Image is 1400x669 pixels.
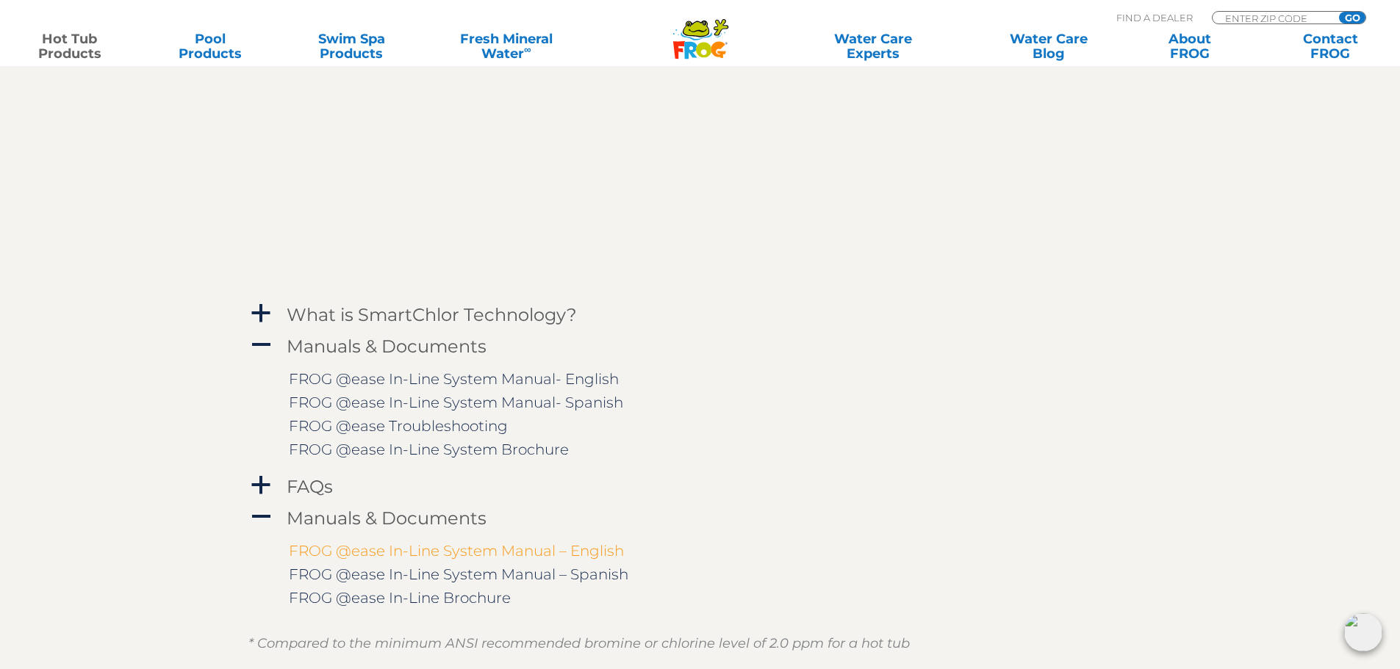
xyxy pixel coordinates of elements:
[1135,32,1244,61] a: AboutFROG
[250,474,272,496] span: a
[248,301,1152,328] a: a What is SmartChlor Technology?
[1276,32,1385,61] a: ContactFROG
[297,32,406,61] a: Swim SpaProducts
[248,333,1152,360] a: A Manuals & Documents
[250,334,272,356] span: A
[287,477,333,496] h4: FAQs
[248,635,910,651] em: * Compared to the minimum ANSI recommended bromine or chlorine level of 2.0 ppm for a hot tub
[289,394,623,411] a: FROG @ease In-Line System Manual- Spanish
[994,32,1103,61] a: Water CareBlog
[437,32,575,61] a: Fresh MineralWater∞
[1339,12,1365,23] input: GO
[1224,12,1323,24] input: Zip Code Form
[289,417,508,435] a: FROG @ease Troubleshooting
[248,505,1152,532] a: A Manuals & Documents
[156,32,265,61] a: PoolProducts
[287,508,487,528] h4: Manuals & Documents
[15,32,124,61] a: Hot TubProducts
[506,52,917,283] iframe: How to Start Up Your Hot Tub with FROG® @ease®
[289,441,569,458] a: FROG @ease In-Line System Brochure
[1344,613,1382,651] img: openIcon
[289,370,619,388] a: FROG @ease In-Line System Manual- English
[1116,11,1193,24] p: Find A Dealer
[784,32,962,61] a: Water CareExperts
[289,542,624,560] a: FROG @ease In-Line System Manual – English
[289,589,511,607] a: FROG @ease In-Line Brochure
[248,473,1152,500] a: a FAQs
[287,305,577,325] h4: What is SmartChlor Technology?
[287,336,487,356] h4: Manuals & Documents
[524,43,531,55] sup: ∞
[250,303,272,325] span: a
[250,506,272,528] span: A
[289,565,628,583] a: FROG @ease In-Line System Manual – Spanish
